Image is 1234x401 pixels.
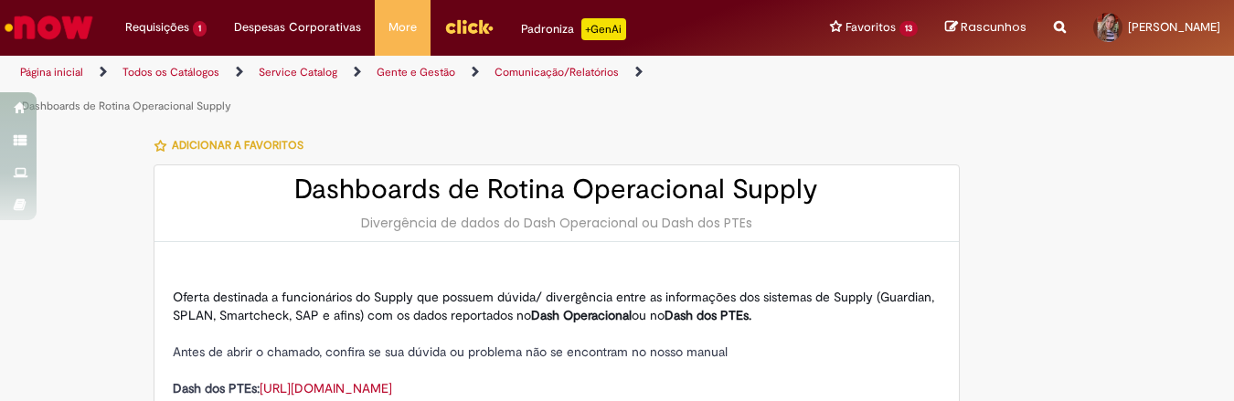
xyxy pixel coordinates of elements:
span: 1 [193,21,207,37]
a: Service Catalog [259,65,337,79]
strong: Dash dos PTEs: [173,380,260,396]
div: Padroniza [521,18,626,40]
span: More [388,18,417,37]
a: Rascunhos [945,19,1027,37]
h2: Dashboards de Rotina Operacional Supply [173,174,941,205]
a: [URL][DOMAIN_NAME] [260,380,392,396]
img: click_logo_yellow_360x200.png [444,13,494,40]
button: Adicionar a Favoritos [154,126,314,164]
strong: Dash Operacional [531,307,632,323]
span: Requisições [125,18,189,37]
span: Antes de abrir o chamado, confira se sua dúvida ou problema não se encontram no nosso manual [173,343,728,360]
a: Comunicação/Relatórios [495,65,619,79]
a: Gente e Gestão [377,65,455,79]
p: +GenAi [581,18,626,40]
strong: Dash dos PTEs. [665,307,751,323]
ul: Trilhas de página [14,56,809,123]
span: Despesas Corporativas [234,18,361,37]
div: Divergência de dados do Dash Operacional ou Dash dos PTEs [173,214,941,232]
img: ServiceNow [2,9,96,46]
span: Rascunhos [961,18,1027,36]
span: Adicionar a Favoritos [172,138,303,153]
a: Dashboards de Rotina Operacional Supply [22,99,231,113]
a: Página inicial [20,65,83,79]
span: Favoritos [846,18,896,37]
span: Oferta destinada a funcionários do Supply que possuem dúvida/ divergência entre as informações do... [173,289,934,323]
a: Todos os Catálogos [122,65,219,79]
span: 13 [899,21,918,37]
span: [PERSON_NAME] [1128,19,1220,35]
